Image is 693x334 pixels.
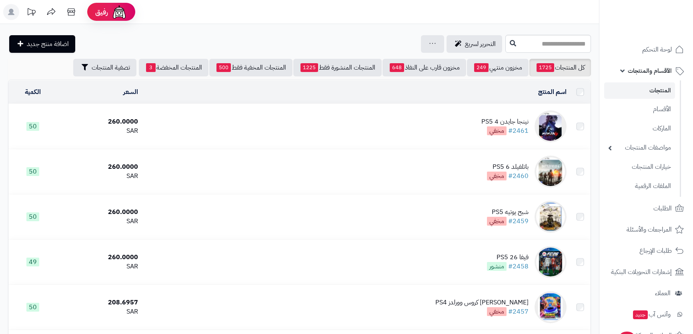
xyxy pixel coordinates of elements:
[27,39,69,49] span: اضافة منتج جديد
[60,253,138,262] div: 260.0000
[604,120,675,137] a: الماركات
[508,171,529,181] a: #2460
[26,122,39,131] span: 50
[508,216,529,226] a: #2459
[604,199,688,218] a: الطلبات
[293,59,382,76] a: المنتجات المنشورة فقط1225
[537,63,554,72] span: 1725
[535,246,567,278] img: فيفا 26 PS5
[538,87,567,97] a: اسم المنتج
[216,63,231,72] span: 500
[26,167,39,176] span: 50
[95,7,108,17] span: رفيق
[435,298,529,307] div: [PERSON_NAME] كروس وورلدز PS4
[26,303,39,312] span: 50
[92,63,130,72] span: تصفية المنتجات
[529,59,591,76] a: كل المنتجات1725
[25,87,41,97] a: الكمية
[9,35,75,53] a: اضافة منتج جديد
[146,63,156,72] span: 3
[60,162,138,172] div: 260.0000
[604,284,688,303] a: العملاء
[487,162,529,172] div: باتلفيلد 6 PS5
[508,307,529,316] a: #2457
[535,156,567,188] img: باتلفيلد 6 PS5
[604,101,675,118] a: الأقسام
[390,63,404,72] span: 648
[60,126,138,136] div: SAR
[633,310,648,319] span: جديد
[604,82,675,99] a: المنتجات
[467,59,529,76] a: مخزون منتهي249
[632,309,671,320] span: وآتس آب
[611,266,672,278] span: إشعارات التحويلات البنكية
[60,262,138,271] div: SAR
[535,291,567,323] img: سونيك ريسينج كروس وورلدز PS4
[465,39,496,49] span: التحرير لسريع
[60,172,138,181] div: SAR
[535,110,567,142] img: نينجا جايدن 4 PS5
[653,203,672,214] span: الطلبات
[604,262,688,282] a: إشعارات التحويلات البنكية
[123,87,138,97] a: السعر
[508,262,529,271] a: #2458
[60,298,138,307] div: 208.6957
[111,4,127,20] img: ai-face.png
[60,117,138,126] div: 260.0000
[26,258,39,266] span: 49
[300,63,318,72] span: 1225
[60,307,138,316] div: SAR
[487,208,529,217] div: شبح يوتيه PS5
[604,139,675,156] a: مواصفات المنتجات
[474,63,489,72] span: 249
[604,178,675,195] a: الملفات الرقمية
[627,224,672,235] span: المراجعات والأسئلة
[487,253,529,262] div: فيفا 26 PS5
[139,59,208,76] a: المنتجات المخفضة3
[487,307,507,316] span: مخفي
[628,65,672,76] span: الأقسام والمنتجات
[487,217,507,226] span: مخفي
[639,6,685,23] img: logo-2.png
[26,212,39,221] span: 50
[639,245,672,256] span: طلبات الإرجاع
[481,117,529,126] div: نينجا جايدن 4 PS5
[604,241,688,260] a: طلبات الإرجاع
[655,288,671,299] span: العملاء
[73,59,136,76] button: تصفية المنتجات
[535,201,567,233] img: شبح يوتيه PS5
[604,40,688,59] a: لوحة التحكم
[487,172,507,180] span: مخفي
[604,305,688,324] a: وآتس آبجديد
[604,220,688,239] a: المراجعات والأسئلة
[487,126,507,135] span: مخفي
[21,4,41,22] a: تحديثات المنصة
[383,59,466,76] a: مخزون قارب على النفاذ648
[508,126,529,136] a: #2461
[60,208,138,217] div: 260.0000
[60,217,138,226] div: SAR
[447,35,502,53] a: التحرير لسريع
[487,262,507,271] span: منشور
[209,59,292,76] a: المنتجات المخفية فقط500
[604,158,675,176] a: خيارات المنتجات
[642,44,672,55] span: لوحة التحكم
